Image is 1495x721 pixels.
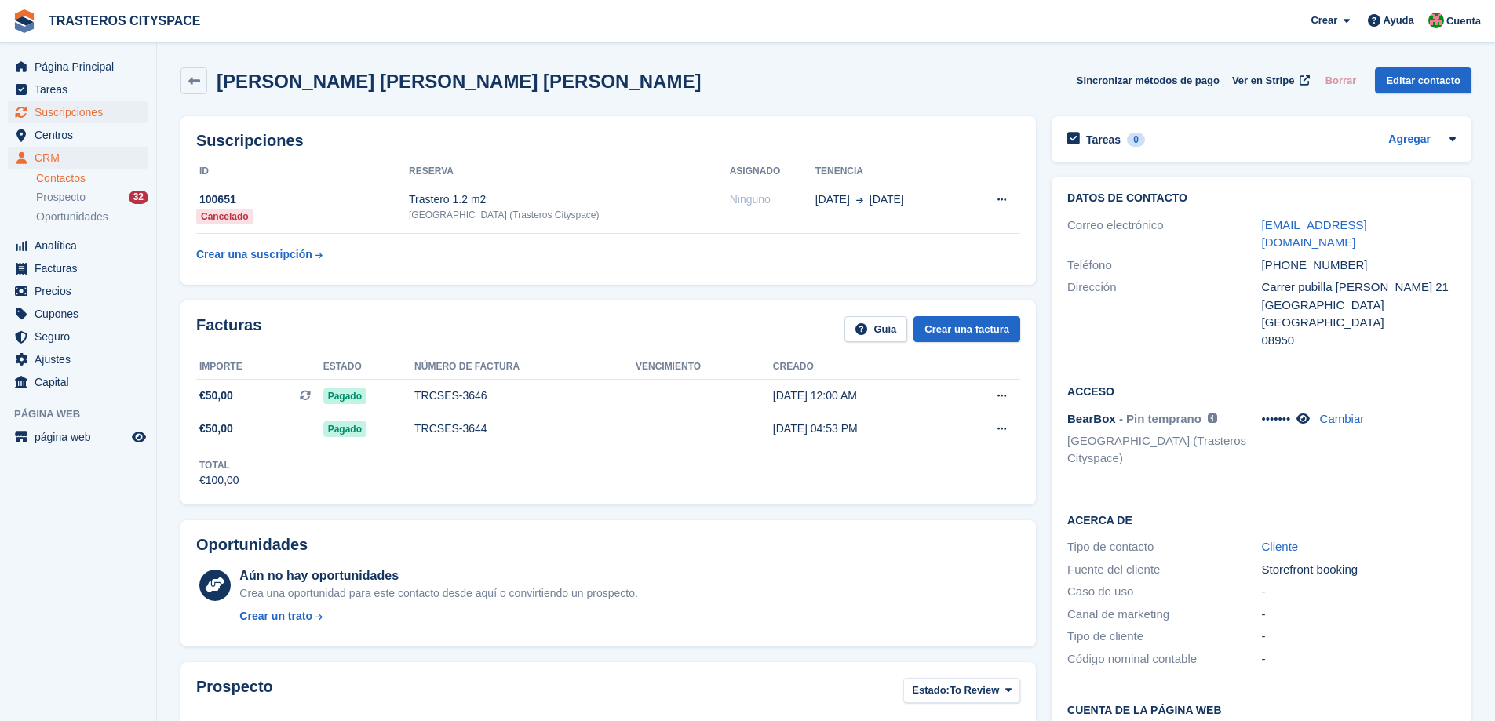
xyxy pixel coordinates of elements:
[913,316,1020,342] a: Crear una factura
[1262,297,1456,315] div: [GEOGRAPHIC_DATA]
[199,472,239,489] div: €100,00
[196,355,323,380] th: Importe
[1262,628,1456,646] div: -
[35,101,129,123] span: Suscripciones
[239,608,637,625] a: Crear un trato
[1311,13,1337,28] span: Crear
[13,9,36,33] img: stora-icon-8386f47178a22dfd0bd8f6a31ec36ba5ce8667c1dd55bd0f319d3a0aa187defe.svg
[1067,606,1261,624] div: Canal de marketing
[1262,412,1291,425] span: •••••••
[1375,67,1471,93] a: Editar contacto
[1067,412,1116,425] span: BearBox
[1262,583,1456,601] div: -
[196,536,308,554] h2: Oportunidades
[1262,257,1456,275] div: [PHONE_NUMBER]
[1232,73,1294,89] span: Ver en Stripe
[1388,131,1431,149] a: Agregar
[730,191,815,208] div: Ninguno
[414,388,636,404] div: TRCSES-3646
[129,428,148,446] a: Vista previa de la tienda
[1262,218,1367,249] a: [EMAIL_ADDRESS][DOMAIN_NAME]
[35,326,129,348] span: Seguro
[239,566,637,585] div: Aún no hay oportunidades
[36,171,148,186] a: Contactos
[1067,383,1456,399] h2: Acceso
[844,316,907,342] a: Guía
[42,8,207,34] a: TRASTEROS CITYSPACE
[1067,650,1261,668] div: Código nominal contable
[129,191,148,204] div: 32
[35,303,129,325] span: Cupones
[1262,314,1456,332] div: [GEOGRAPHIC_DATA]
[1077,67,1220,93] button: Sincronizar métodos de pago
[1067,628,1261,646] div: Tipo de cliente
[8,235,148,257] a: menu
[1067,538,1261,556] div: Tipo de contacto
[1446,13,1481,29] span: Cuenta
[199,388,233,404] span: €50,00
[8,426,148,448] a: menú
[912,683,950,698] span: Estado:
[773,421,951,437] div: [DATE] 04:53 PM
[323,421,366,437] span: Pagado
[35,124,129,146] span: Centros
[35,348,129,370] span: Ajustes
[196,240,323,269] a: Crear una suscripción
[35,56,129,78] span: Página Principal
[36,189,148,206] a: Prospecto 32
[8,78,148,100] a: menu
[8,147,148,169] a: menu
[36,190,86,205] span: Prospecto
[1262,561,1456,579] div: Storefront booking
[196,246,312,263] div: Crear una suscripción
[903,678,1020,704] button: Estado: To Review
[1067,279,1261,349] div: Dirección
[1067,217,1261,252] div: Correo electrónico
[323,355,414,380] th: Estado
[414,421,636,437] div: TRCSES-3644
[14,406,156,422] span: Página web
[1067,257,1261,275] div: Teléfono
[950,683,999,698] span: To Review
[8,348,148,370] a: menu
[1226,67,1313,93] a: Ver en Stripe
[8,124,148,146] a: menu
[196,132,1020,150] h2: Suscripciones
[199,421,233,437] span: €50,00
[35,280,129,302] span: Precios
[1262,279,1456,297] div: Carrer pubilla [PERSON_NAME] 21
[773,355,951,380] th: Creado
[239,585,637,602] div: Crea una oportunidad para este contacto desde aquí o convirtiendo un prospecto.
[239,608,312,625] div: Crear un trato
[36,209,148,225] a: Oportunidades
[870,191,904,208] span: [DATE]
[35,78,129,100] span: Tareas
[815,159,965,184] th: Tenencia
[815,191,850,208] span: [DATE]
[8,303,148,325] a: menu
[1262,650,1456,668] div: -
[35,426,129,448] span: página web
[1428,13,1444,28] img: CitySpace
[1086,133,1121,147] h2: Tareas
[1067,583,1261,601] div: Caso de uso
[636,355,773,380] th: Vencimiento
[323,388,366,404] span: Pagado
[8,101,148,123] a: menu
[409,208,730,222] div: [GEOGRAPHIC_DATA] (Trasteros Cityspace)
[8,326,148,348] a: menu
[196,159,409,184] th: ID
[409,159,730,184] th: Reserva
[1067,701,1456,717] h2: Cuenta de la página web
[1067,561,1261,579] div: Fuente del cliente
[35,235,129,257] span: Analítica
[1067,512,1456,527] h2: Acerca de
[1119,412,1201,425] span: - Pin temprano
[1262,606,1456,624] div: -
[8,257,148,279] a: menu
[196,209,253,224] div: Cancelado
[409,191,730,208] div: Trastero 1.2 m2
[1319,67,1363,93] button: Borrar
[1208,413,1217,423] img: icon-info-grey-7440780725fd019a000dd9b08b2336e03edf1995a4989e88bcd33f0948082b44.svg
[1384,13,1414,28] span: Ayuda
